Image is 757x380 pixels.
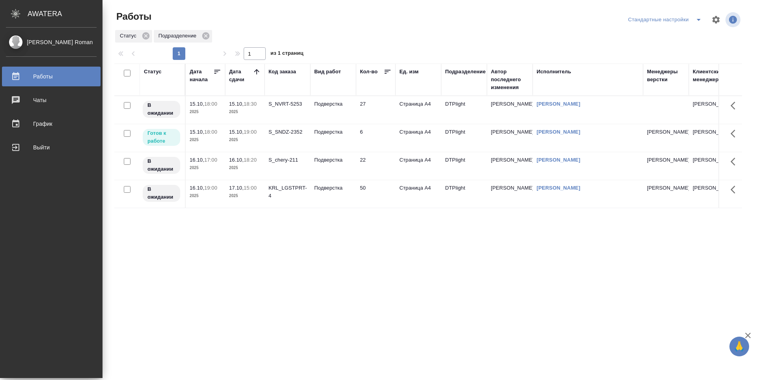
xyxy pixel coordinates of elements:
button: Здесь прячутся важные кнопки [726,152,745,171]
button: 🙏 [729,337,749,356]
span: из 1 страниц [270,48,304,60]
p: 15.10, [190,129,204,135]
td: DTPlight [441,96,487,124]
span: Работы [114,10,151,23]
span: 🙏 [733,338,746,355]
div: Клиентские менеджеры [693,68,731,84]
a: Выйти [2,138,101,157]
div: Исполнитель назначен, приступать к работе пока рано [142,100,181,119]
button: Здесь прячутся важные кнопки [726,180,745,199]
p: 16.10, [229,157,244,163]
div: Кол-во [360,68,378,76]
p: 15.10, [229,101,244,107]
div: [PERSON_NAME] Roman [6,38,97,47]
p: 16.10, [190,157,204,163]
p: [PERSON_NAME] [647,156,685,164]
p: 2025 [229,108,261,116]
p: 2025 [229,136,261,144]
a: График [2,114,101,134]
td: Страница А4 [395,124,441,152]
div: AWATERA [28,6,103,22]
p: Подразделение [158,32,199,40]
p: 17:00 [204,157,217,163]
p: 17.10, [229,185,244,191]
p: В ожидании [147,185,175,201]
td: [PERSON_NAME] [487,96,533,124]
td: [PERSON_NAME] [487,124,533,152]
p: Подверстка [314,184,352,192]
div: S_chery-211 [268,156,306,164]
p: Готов к работе [147,129,175,145]
td: DTPlight [441,180,487,208]
p: 18:00 [204,129,217,135]
p: В ожидании [147,157,175,173]
td: Страница А4 [395,180,441,208]
div: Работы [6,71,97,82]
div: График [6,118,97,130]
td: Страница А4 [395,152,441,180]
p: [PERSON_NAME] [647,184,685,192]
td: 22 [356,152,395,180]
p: 19:00 [204,185,217,191]
td: 27 [356,96,395,124]
td: 6 [356,124,395,152]
td: [PERSON_NAME] [689,152,735,180]
p: 15:00 [244,185,257,191]
p: 18:30 [244,101,257,107]
a: Работы [2,67,101,86]
td: [PERSON_NAME] [689,124,735,152]
p: 2025 [229,164,261,172]
td: [PERSON_NAME] [689,180,735,208]
p: 18:00 [204,101,217,107]
p: 15.10, [229,129,244,135]
td: Страница А4 [395,96,441,124]
td: [PERSON_NAME] [689,96,735,124]
a: [PERSON_NAME] [537,129,580,135]
div: Статус [115,30,152,43]
button: Здесь прячутся важные кнопки [726,96,745,115]
p: Подверстка [314,156,352,164]
td: DTPlight [441,124,487,152]
p: 2025 [190,192,221,200]
p: 2025 [190,136,221,144]
div: Код заказа [268,68,296,76]
td: [PERSON_NAME] [487,152,533,180]
a: [PERSON_NAME] [537,101,580,107]
div: Ед. изм [399,68,419,76]
p: [PERSON_NAME] [647,128,685,136]
p: Статус [120,32,139,40]
button: Здесь прячутся важные кнопки [726,124,745,143]
div: Дата начала [190,68,213,84]
div: Подразделение [445,68,486,76]
div: Статус [144,68,162,76]
p: В ожидании [147,101,175,117]
p: 2025 [229,192,261,200]
p: 2025 [190,108,221,116]
td: [PERSON_NAME] [487,180,533,208]
div: Исполнитель [537,68,571,76]
a: [PERSON_NAME] [537,185,580,191]
a: Чаты [2,90,101,110]
div: S_SNDZ-2352 [268,128,306,136]
td: DTPlight [441,152,487,180]
p: Подверстка [314,100,352,108]
p: 16.10, [190,185,204,191]
p: 15.10, [190,101,204,107]
div: Менеджеры верстки [647,68,685,84]
div: Дата сдачи [229,68,253,84]
div: Чаты [6,94,97,106]
p: Подверстка [314,128,352,136]
div: Вид работ [314,68,341,76]
div: KRL_LGSTPRT-4 [268,184,306,200]
div: Подразделение [154,30,212,43]
td: 50 [356,180,395,208]
div: S_NVRT-5253 [268,100,306,108]
p: 18:20 [244,157,257,163]
p: 2025 [190,164,221,172]
div: Исполнитель назначен, приступать к работе пока рано [142,184,181,203]
div: Автор последнего изменения [491,68,529,91]
div: Выйти [6,142,97,153]
p: 19:00 [244,129,257,135]
a: [PERSON_NAME] [537,157,580,163]
div: split button [626,13,707,26]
